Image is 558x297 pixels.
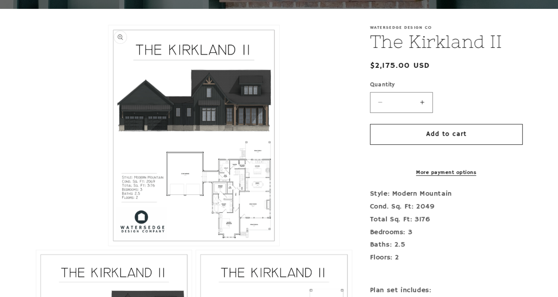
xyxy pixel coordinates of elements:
[370,25,523,30] p: Watersedge Design Co
[370,124,523,145] button: Add to cart
[370,169,523,177] a: More payment options
[370,188,523,277] p: Style: Modern Mountain Cond. Sq. Ft: 2049 Total Sq. Ft: 3176 Bedrooms: 3 Baths: 2.5 Floors: 2
[370,30,523,53] h1: The Kirkland II
[370,284,523,297] div: Plan set includes:
[370,81,523,89] label: Quantity
[370,60,430,72] span: $2,175.00 USD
